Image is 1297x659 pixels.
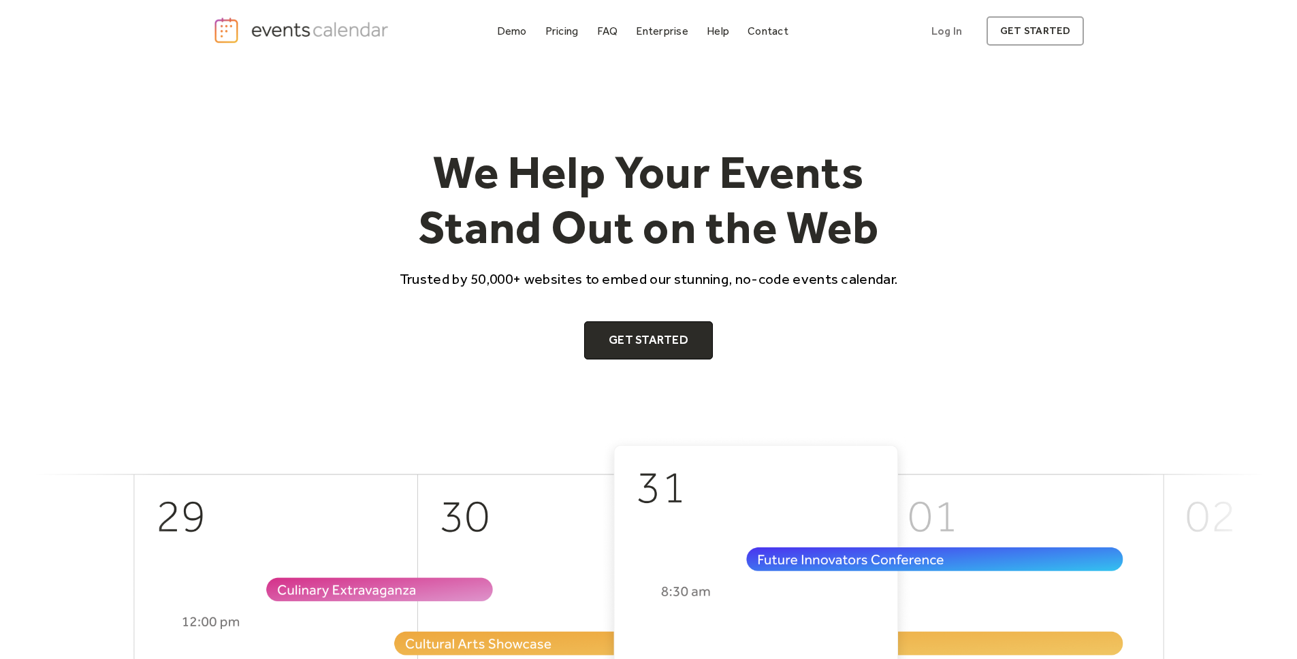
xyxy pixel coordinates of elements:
a: home [213,16,393,44]
h1: We Help Your Events Stand Out on the Web [387,144,910,255]
a: FAQ [592,22,624,40]
div: Enterprise [636,27,688,35]
a: Demo [492,22,532,40]
div: Help [707,27,729,35]
a: Help [701,22,735,40]
div: Contact [748,27,788,35]
p: Trusted by 50,000+ websites to embed our stunning, no-code events calendar. [387,269,910,289]
a: Get Started [584,321,713,359]
a: get started [987,16,1084,46]
div: FAQ [597,27,618,35]
div: Demo [497,27,527,35]
a: Pricing [540,22,584,40]
a: Log In [918,16,976,46]
a: Enterprise [630,22,693,40]
div: Pricing [545,27,579,35]
a: Contact [742,22,794,40]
